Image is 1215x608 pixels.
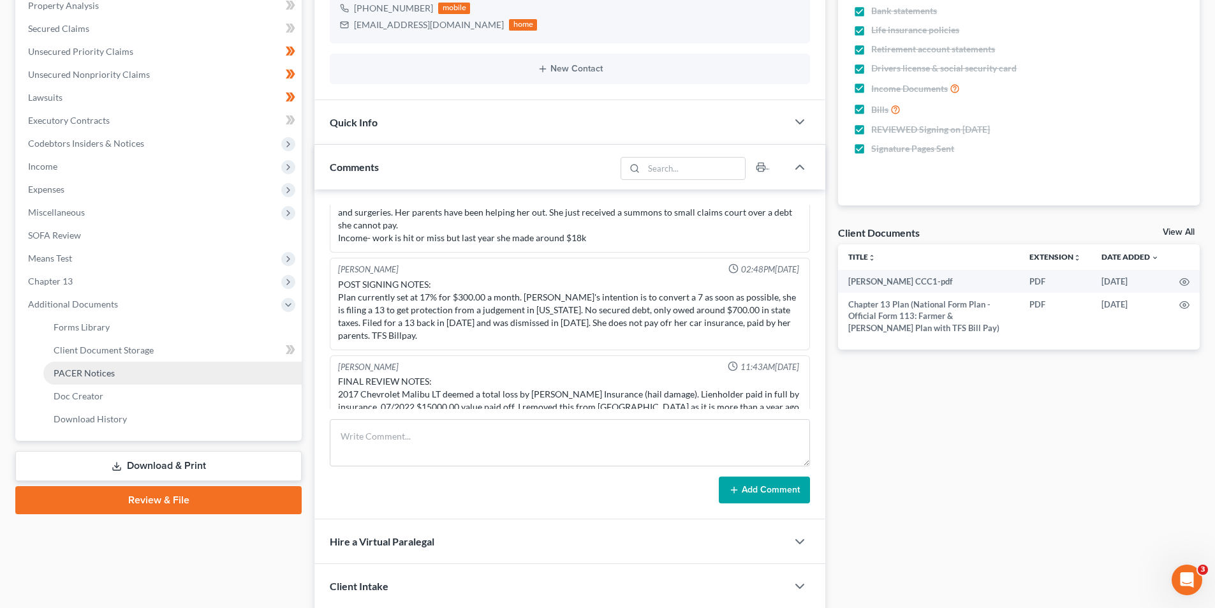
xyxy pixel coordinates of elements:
[1198,565,1208,575] span: 3
[338,361,399,373] div: [PERSON_NAME]
[1101,252,1159,262] a: Date Added expand_more
[43,362,302,385] a: PACER Notices
[438,3,470,14] div: mobile
[330,535,434,547] span: Hire a Virtual Paralegal
[338,278,802,342] div: POST SIGNING NOTES: Plan currently set at 17% for $300.00 a month. [PERSON_NAME]'s intention is t...
[43,316,302,339] a: Forms Library
[15,486,302,514] a: Review & File
[848,252,876,262] a: Titleunfold_more
[28,115,110,126] span: Executory Contracts
[28,138,144,149] span: Codebtors Insiders & Notices
[871,103,888,116] span: Bills
[509,19,537,31] div: home
[838,270,1019,293] td: [PERSON_NAME] CCC1-pdf
[868,254,876,262] i: unfold_more
[838,226,920,239] div: Client Documents
[330,116,378,128] span: Quick Info
[18,63,302,86] a: Unsecured Nonpriority Claims
[28,46,133,57] span: Unsecured Priority Claims
[340,64,800,74] button: New Contact
[1019,270,1091,293] td: PDF
[54,367,115,378] span: PACER Notices
[838,293,1019,339] td: Chapter 13 Plan (National Form Plan - Official Form 113: Farmer & [PERSON_NAME] Plan with TFS Bil...
[43,385,302,408] a: Doc Creator
[1073,254,1081,262] i: unfold_more
[28,92,63,103] span: Lawsuits
[18,17,302,40] a: Secured Claims
[741,263,799,276] span: 02:48PM[DATE]
[1091,293,1169,339] td: [DATE]
[871,123,990,136] span: REVIEWED Signing on [DATE]
[330,161,379,173] span: Comments
[43,408,302,431] a: Download History
[871,24,959,36] span: Life insurance policies
[28,207,85,218] span: Miscellaneous
[1163,228,1195,237] a: View All
[871,62,1017,75] span: Drivers license & social security card
[18,86,302,109] a: Lawsuits
[1091,270,1169,293] td: [DATE]
[1172,565,1202,595] iframe: Intercom live chat
[28,253,72,263] span: Means Test
[54,390,103,401] span: Doc Creator
[54,322,110,332] span: Forms Library
[18,109,302,132] a: Executory Contracts
[871,4,937,17] span: Bank statements
[740,361,799,373] span: 11:43AM[DATE]
[1019,293,1091,339] td: PDF
[354,2,433,15] div: [PHONE_NUMBER]
[28,161,57,172] span: Income
[28,23,89,34] span: Secured Claims
[354,19,504,31] div: [EMAIL_ADDRESS][DOMAIN_NAME]
[43,339,302,362] a: Client Document Storage
[871,43,995,56] span: Retirement account statements
[644,158,746,179] input: Search...
[338,263,399,276] div: [PERSON_NAME]
[338,181,802,244] div: Attorney's notes: Around 25k in unsecured debt. She wants to file a ch. 7 and start fresh. She is...
[871,142,954,155] span: Signature Pages Sent
[28,69,150,80] span: Unsecured Nonpriority Claims
[54,413,127,424] span: Download History
[330,580,388,592] span: Client Intake
[18,40,302,63] a: Unsecured Priority Claims
[28,299,118,309] span: Additional Documents
[871,82,948,95] span: Income Documents
[1029,252,1081,262] a: Extensionunfold_more
[338,375,802,413] div: FINAL REVIEW NOTES: 2017 Chevrolet Malibu LT deemed a total loss by [PERSON_NAME] Insurance (hail...
[28,230,81,241] span: SOFA Review
[28,276,73,286] span: Chapter 13
[1151,254,1159,262] i: expand_more
[54,345,154,355] span: Client Document Storage
[28,184,64,195] span: Expenses
[18,224,302,247] a: SOFA Review
[719,477,810,503] button: Add Comment
[15,451,302,481] a: Download & Print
